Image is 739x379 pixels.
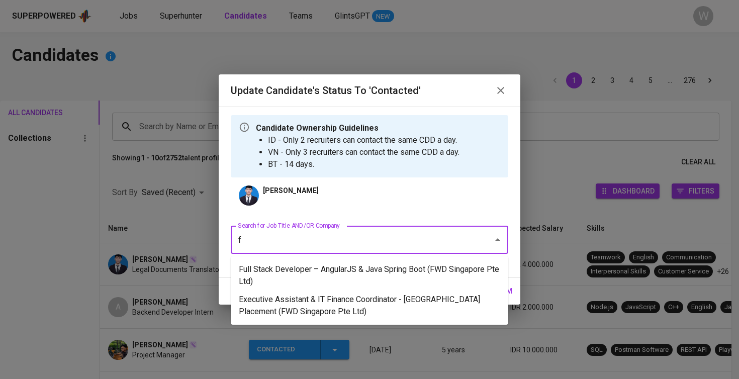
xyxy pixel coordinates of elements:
li: Full Stack Developer – AngularJS & Java Spring Boot (FWD Singapore Pte Ltd) [231,260,508,291]
p: [PERSON_NAME] [263,185,319,196]
li: Executive Assistant & IT Finance Coordinator - [GEOGRAPHIC_DATA] Placement (FWD Singapore Pte Ltd) [231,291,508,321]
img: 2cf43f6e618c8d9a35e20318280a8559.jpg [239,185,259,206]
li: ID - Only 2 recruiters can contact the same CDD a day. [268,134,459,146]
p: Candidate Ownership Guidelines [256,122,459,134]
button: Close [491,233,505,247]
li: BT - 14 days. [268,158,459,170]
li: VN - Only 3 recruiters can contact the same CDD a day. [268,146,459,158]
h6: Update Candidate's Status to 'Contacted' [231,82,421,99]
